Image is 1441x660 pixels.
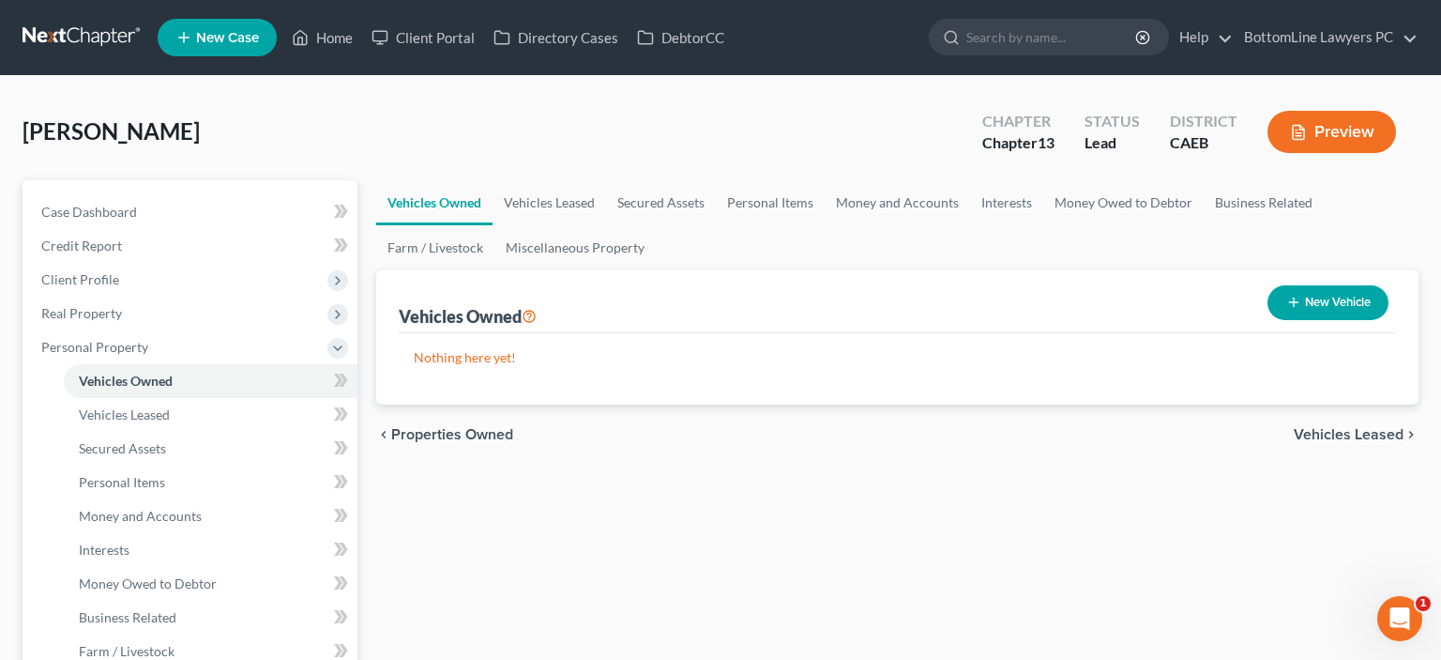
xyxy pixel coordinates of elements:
[282,21,362,54] a: Home
[982,111,1054,132] div: Chapter
[825,180,970,225] a: Money and Accounts
[1294,427,1418,442] button: Vehicles Leased chevron_right
[970,180,1043,225] a: Interests
[982,132,1054,154] div: Chapter
[362,21,484,54] a: Client Portal
[64,499,357,533] a: Money and Accounts
[1267,111,1396,153] button: Preview
[79,576,217,591] span: Money Owed to Debtor
[79,643,174,659] span: Farm / Livestock
[79,474,165,490] span: Personal Items
[26,229,357,263] a: Credit Report
[1038,133,1054,151] span: 13
[64,398,357,432] a: Vehicles Leased
[1170,21,1233,54] a: Help
[41,238,122,253] span: Credit Report
[26,195,357,229] a: Case Dashboard
[1403,427,1418,442] i: chevron_right
[1043,180,1204,225] a: Money Owed to Debtor
[41,339,148,355] span: Personal Property
[79,407,170,422] span: Vehicles Leased
[41,204,137,220] span: Case Dashboard
[606,180,716,225] a: Secured Assets
[1267,285,1388,320] button: New Vehicle
[391,427,513,442] span: Properties Owned
[79,609,176,625] span: Business Related
[64,432,357,466] a: Secured Assets
[1416,596,1431,611] span: 1
[1204,180,1324,225] a: Business Related
[64,364,357,398] a: Vehicles Owned
[966,20,1138,54] input: Search by name...
[716,180,825,225] a: Personal Items
[79,508,202,524] span: Money and Accounts
[1294,427,1403,442] span: Vehicles Leased
[1085,111,1140,132] div: Status
[1377,596,1422,641] iframe: Intercom live chat
[79,542,129,558] span: Interests
[1085,132,1140,154] div: Lead
[414,348,1381,367] p: Nothing here yet!
[1235,21,1418,54] a: BottomLine Lawyers PC
[41,305,122,321] span: Real Property
[196,31,259,45] span: New Case
[376,180,493,225] a: Vehicles Owned
[376,427,513,442] button: chevron_left Properties Owned
[1170,132,1237,154] div: CAEB
[1170,111,1237,132] div: District
[494,225,656,270] a: Miscellaneous Property
[79,440,166,456] span: Secured Assets
[23,117,200,145] span: [PERSON_NAME]
[41,271,119,287] span: Client Profile
[376,427,391,442] i: chevron_left
[64,601,357,635] a: Business Related
[64,533,357,567] a: Interests
[376,225,494,270] a: Farm / Livestock
[79,373,173,389] span: Vehicles Owned
[399,305,537,328] div: Vehicles Owned
[484,21,628,54] a: Directory Cases
[493,180,606,225] a: Vehicles Leased
[64,466,357,499] a: Personal Items
[628,21,734,54] a: DebtorCC
[64,567,357,601] a: Money Owed to Debtor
